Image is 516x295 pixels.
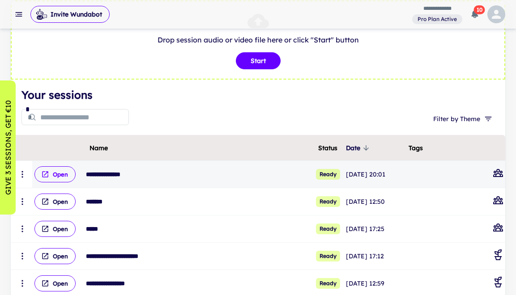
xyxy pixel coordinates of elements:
[466,5,484,23] button: 10
[346,143,372,153] span: Date
[236,52,281,69] button: Start
[474,5,485,14] span: 10
[412,13,462,25] a: View and manage your current plan and billing details.
[34,166,76,182] button: Open
[412,14,462,23] span: View and manage your current plan and billing details.
[316,223,340,234] span: Ready
[316,196,340,207] span: Ready
[30,5,110,23] span: Invite Wundabot to record a meeting
[493,249,503,263] div: Coaching
[344,188,407,215] td: [DATE] 12:50
[34,221,76,237] button: Open
[90,143,108,153] span: Name
[344,243,407,270] td: [DATE] 17:12
[493,277,503,290] div: Coaching
[21,87,495,103] h4: Your sessions
[493,222,503,236] div: Group Session
[34,275,76,291] button: Open
[316,278,340,289] span: Ready
[30,6,110,23] button: Invite Wundabot
[34,194,76,210] button: Open
[316,169,340,180] span: Ready
[21,34,495,45] p: Drop session audio or video file here or click "Start" button
[344,161,407,188] td: [DATE] 20:01
[34,248,76,264] button: Open
[316,251,340,261] span: Ready
[318,143,337,153] span: Status
[493,195,503,208] div: Group Session
[3,100,13,195] p: GIVE 3 SESSIONS, GET €10
[344,215,407,243] td: [DATE] 17:25
[493,168,503,181] div: Group Session
[409,143,423,153] span: Tags
[430,111,495,127] button: Filter by Theme
[414,15,461,23] span: Pro Plan Active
